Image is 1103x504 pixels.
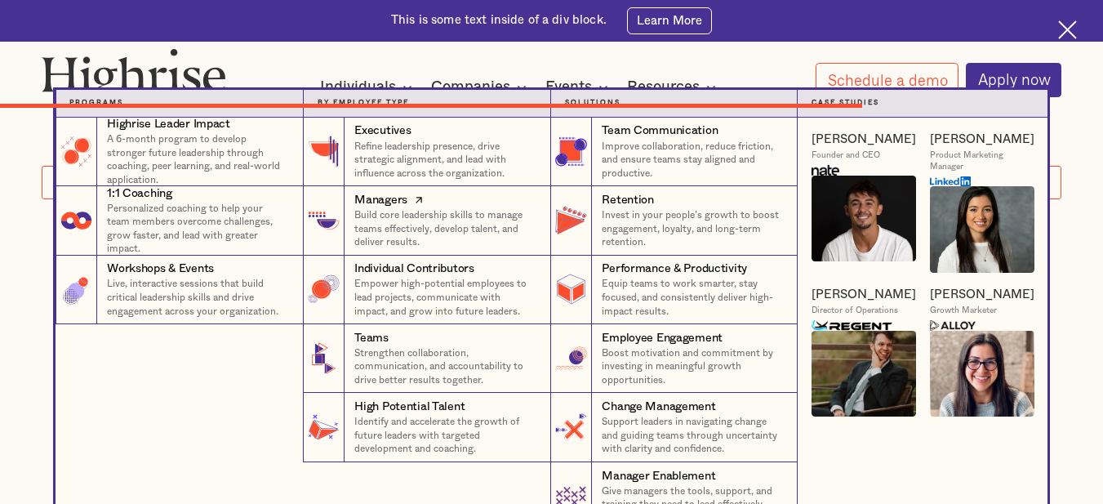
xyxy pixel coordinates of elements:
[550,256,798,324] a: Performance & ProductivityEquip teams to work smarter, stay focused, and consistently deliver hig...
[107,132,289,186] p: A 6-month program to develop stronger future leadership through coaching, peer learning, and real...
[354,208,536,249] p: Build core leadership skills to manage teams effectively, develop talent, and deliver results.
[602,346,783,387] p: Boost motivation and commitment by investing in meaningful growth opportunities.
[303,186,550,255] a: ManagersBuild core leadership skills to manage teams effectively, develop talent, and deliver res...
[602,123,718,139] div: Team Communication
[354,277,536,318] p: Empower high-potential employees to lead projects, communicate with impact, and grow into future ...
[602,140,783,181] p: Improve collaboration, reduce friction, and ensure teams stay aligned and productive.
[627,78,700,97] div: Resources
[966,63,1062,97] a: Apply now
[930,132,1034,148] a: [PERSON_NAME]
[354,346,536,387] p: Strengthen collaboration, communication, and accountability to drive better results together.
[354,123,411,139] div: Executives
[354,415,536,456] p: Identify and accelerate the growth of future leaders with targeted development and coaching.
[1058,20,1077,39] img: Cross icon
[354,261,474,277] div: Individual Contributors
[812,287,916,303] a: [PERSON_NAME]
[627,7,712,34] a: Learn More
[107,202,289,256] p: Personalized coaching to help your team members overcome challenges, grow faster, and lead with g...
[107,261,214,277] div: Workshops & Events
[42,48,226,104] img: Highrise logo
[602,399,715,415] div: Change Management
[602,261,747,277] div: Performance & Productivity
[565,99,620,106] strong: Solutions
[602,192,653,208] div: Retention
[56,256,303,324] a: Workshops & EventsLive, interactive sessions that build critical leadership skills and drive enga...
[930,287,1034,303] a: [PERSON_NAME]
[107,116,230,132] div: Highrise Leader Impact
[354,140,536,181] p: Refine leadership presence, drive strategic alignment, and lead with influence across the organiz...
[550,186,798,255] a: RetentionInvest in your people’s growth to boost engagement, loyalty, and long-term retention.
[812,150,880,161] div: Founder and CEO
[431,78,531,97] div: Companies
[812,132,916,148] a: [PERSON_NAME]
[320,78,396,97] div: Individuals
[602,330,723,346] div: Employee Engagement
[550,393,798,462] a: Change ManagementSupport leaders in navigating change and guiding teams through uncertainty with ...
[627,78,721,97] div: Resources
[602,415,783,456] p: Support leaders in navigating change and guiding teams through uncertainty with clarity and confi...
[602,208,783,249] p: Invest in your people’s growth to boost engagement, loyalty, and long-term retention.
[812,306,898,316] div: Director of Operations
[930,306,997,316] div: Growth Marketer
[550,118,798,186] a: Team CommunicationImprove collaboration, reduce friction, and ensure teams stay aligned and produ...
[930,150,1034,172] div: Product Marketing Manager
[602,277,783,318] p: Equip teams to work smarter, stay focused, and consistently deliver high-impact results.
[545,78,613,97] div: Events
[303,324,550,393] a: TeamsStrengthen collaboration, communication, and accountability to drive better results together.
[545,78,592,97] div: Events
[391,12,607,29] div: This is some text inside of a div block.
[431,78,510,97] div: Companies
[303,256,550,324] a: Individual ContributorsEmpower high-potential employees to lead projects, communicate with impact...
[354,399,465,415] div: High Potential Talent
[602,468,715,484] div: Manager Enablement
[107,185,172,202] div: 1:1 Coaching
[107,277,289,318] p: Live, interactive sessions that build critical leadership skills and drive engagement across your...
[354,192,407,208] div: Managers
[56,186,303,255] a: 1:1 CoachingPersonalized coaching to help your team members overcome challenges, grow faster, and...
[318,99,409,106] strong: By Employee Type
[320,78,417,97] div: Individuals
[354,330,389,346] div: Teams
[303,118,550,186] a: ExecutivesRefine leadership presence, drive strategic alignment, and lead with influence across t...
[816,63,959,96] a: Schedule a demo
[303,393,550,462] a: High Potential TalentIdentify and accelerate the growth of future leaders with targeted developme...
[69,99,123,106] strong: Programs
[812,99,879,106] strong: Case Studies
[550,324,798,393] a: Employee EngagementBoost motivation and commitment by investing in meaningful growth opportunities.
[56,118,303,186] a: Highrise Leader ImpactA 6-month program to develop stronger future leadership through coaching, p...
